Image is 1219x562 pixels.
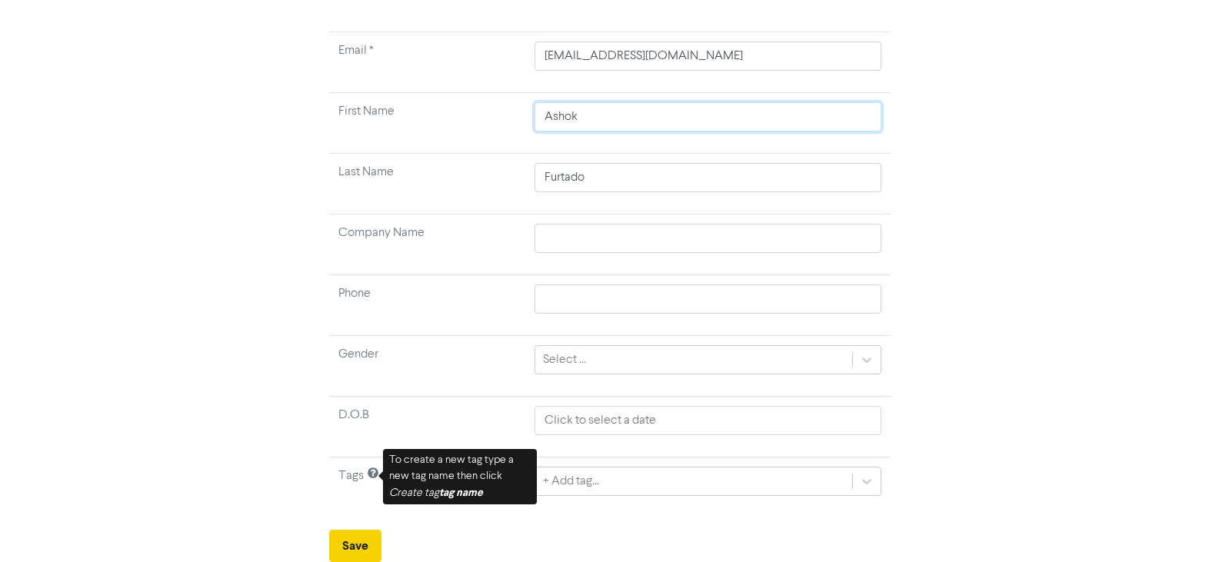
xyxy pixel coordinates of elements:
div: + Add tag... [543,472,599,491]
i: Create tag [389,487,483,498]
td: D.O.B [329,397,526,457]
td: Last Name [329,154,526,214]
div: To create a new tag type a new tag name then click [383,449,537,504]
button: Save [329,530,381,562]
input: Click to select a date [535,406,881,435]
td: Phone [329,275,526,336]
td: Gender [329,336,526,397]
td: Tags [329,457,526,518]
b: tag name [439,486,483,499]
td: Company Name [329,214,526,275]
div: Select ... [543,351,586,369]
td: Required [329,32,526,93]
iframe: Chat Widget [1142,488,1219,562]
td: First Name [329,93,526,154]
